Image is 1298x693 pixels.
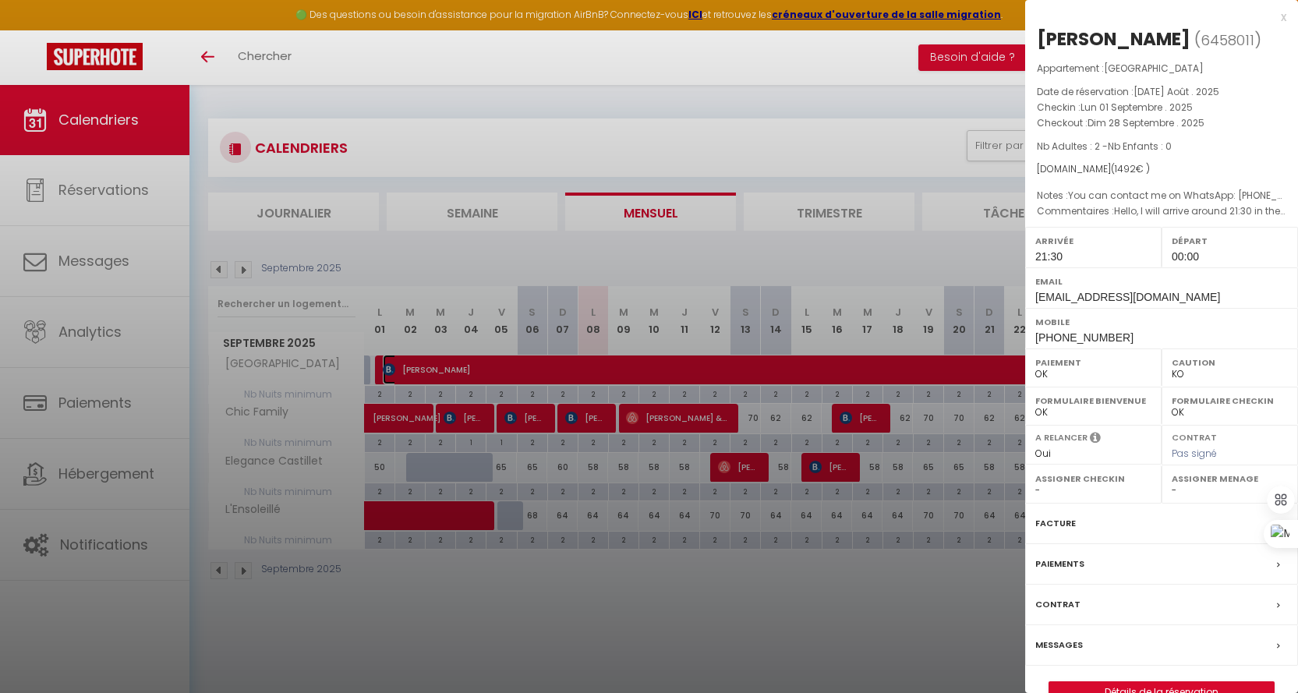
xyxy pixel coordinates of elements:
div: x [1025,8,1286,27]
span: ( € ) [1111,162,1150,175]
span: [GEOGRAPHIC_DATA] [1104,62,1204,75]
label: Paiements [1035,556,1084,572]
label: Arrivée [1035,233,1151,249]
i: Sélectionner OUI si vous souhaiter envoyer les séquences de messages post-checkout [1090,431,1101,448]
p: Commentaires : [1037,203,1286,219]
span: 21:30 [1035,250,1063,263]
div: [DOMAIN_NAME] [1037,162,1286,177]
label: Assigner Checkin [1035,471,1151,486]
div: [PERSON_NAME] [1037,27,1190,51]
span: Dim 28 Septembre . 2025 [1088,116,1204,129]
label: Contrat [1035,596,1080,613]
label: Mobile [1035,314,1288,330]
span: Pas signé [1172,447,1217,460]
label: A relancer [1035,431,1088,444]
label: Email [1035,274,1288,289]
label: Messages [1035,637,1083,653]
span: 1492 [1115,162,1136,175]
span: Lun 01 Septembre . 2025 [1080,101,1193,114]
span: [DATE] Août . 2025 [1134,85,1219,98]
label: Assigner Menage [1172,471,1288,486]
p: Date de réservation : [1037,84,1286,100]
label: Formulaire Checkin [1172,393,1288,408]
span: 6458011 [1201,30,1254,50]
span: [EMAIL_ADDRESS][DOMAIN_NAME] [1035,291,1220,303]
label: Paiement [1035,355,1151,370]
button: Ouvrir le widget de chat LiveChat [12,6,59,53]
label: Facture [1035,515,1076,532]
p: Appartement : [1037,61,1286,76]
span: Nb Enfants : 0 [1108,140,1172,153]
label: Formulaire Bienvenue [1035,393,1151,408]
span: 00:00 [1172,250,1199,263]
label: Départ [1172,233,1288,249]
p: Checkout : [1037,115,1286,131]
p: Notes : [1037,188,1286,203]
p: Checkin : [1037,100,1286,115]
label: Contrat [1172,431,1217,441]
span: ( ) [1194,29,1261,51]
label: Caution [1172,355,1288,370]
span: [PHONE_NUMBER] [1035,331,1134,344]
span: Nb Adultes : 2 - [1037,140,1172,153]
